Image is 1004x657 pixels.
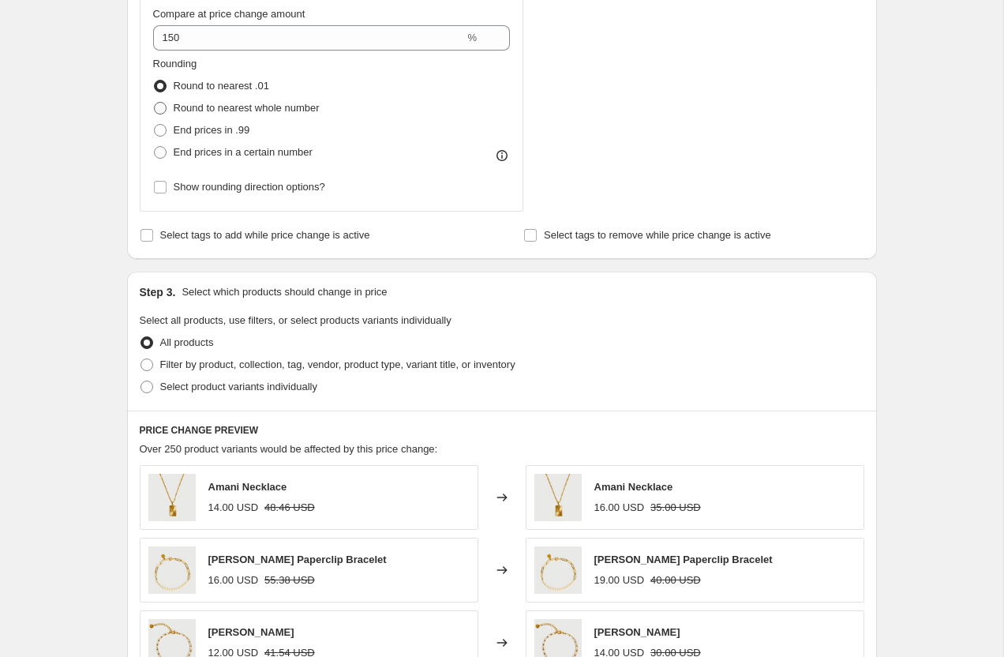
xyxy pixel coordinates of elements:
[160,381,317,392] span: Select product variants individually
[650,573,701,588] strike: 40.00 USD
[153,8,305,20] span: Compare at price change amount
[140,314,451,326] span: Select all products, use filters, or select products variants individually
[264,573,315,588] strike: 55.38 USD
[544,229,771,241] span: Select tags to remove while price change is active
[594,626,680,638] span: [PERSON_NAME]
[594,573,645,588] div: 19.00 USD
[174,146,313,158] span: End prices in a certain number
[140,284,176,300] h2: Step 3.
[174,80,269,92] span: Round to nearest .01
[594,481,673,493] span: Amani Necklace
[208,500,259,516] div: 14.00 USD
[182,284,387,300] p: Select which products should change in price
[594,500,645,516] div: 16.00 USD
[153,58,197,69] span: Rounding
[174,124,250,136] span: End prices in .99
[534,546,582,594] img: Copyof2023DiaryTaupe_Drop1_2_5f1d90fa-0854-49e1-8e9b-6d0e7694c00e_80x.png
[148,546,196,594] img: Copyof2023DiaryTaupe_Drop1_2_5f1d90fa-0854-49e1-8e9b-6d0e7694c00e_80x.png
[153,25,465,51] input: 20
[160,359,515,370] span: Filter by product, collection, tag, vendor, product type, variant title, or inventory
[467,32,477,43] span: %
[140,443,438,455] span: Over 250 product variants would be affected by this price change:
[264,500,315,516] strike: 48.46 USD
[160,229,370,241] span: Select tags to add while price change is active
[208,626,294,638] span: [PERSON_NAME]
[208,554,387,565] span: [PERSON_NAME] Paperclip Bracelet
[148,474,196,521] img: Copyof2023DiaryTaupe_Drop1_22_2_80x.webp
[650,500,701,516] strike: 35.00 USD
[594,554,773,565] span: [PERSON_NAME] Paperclip Bracelet
[174,102,320,114] span: Round to nearest whole number
[208,573,259,588] div: 16.00 USD
[160,336,214,348] span: All products
[140,424,864,437] h6: PRICE CHANGE PREVIEW
[174,181,325,193] span: Show rounding direction options?
[534,474,582,521] img: Copyof2023DiaryTaupe_Drop1_22_2_80x.webp
[208,481,287,493] span: Amani Necklace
